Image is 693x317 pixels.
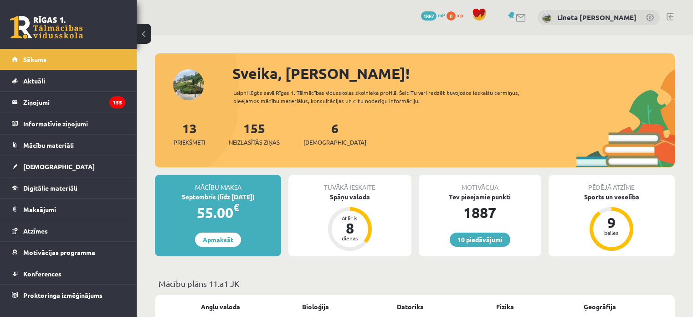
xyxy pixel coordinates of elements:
a: Apmaksāt [195,233,241,247]
a: Sākums [12,49,125,70]
div: 9 [598,215,625,230]
a: Bioloģija [302,302,329,312]
a: Angļu valoda [201,302,240,312]
span: [DEMOGRAPHIC_DATA] [23,162,95,171]
a: Digitālie materiāli [12,177,125,198]
div: Mācību maksa [155,175,281,192]
a: [DEMOGRAPHIC_DATA] [12,156,125,177]
a: Motivācijas programma [12,242,125,263]
div: Atlicis [336,215,364,221]
div: Spāņu valoda [288,192,411,202]
span: 1887 [421,11,436,21]
span: Atzīmes [23,227,48,235]
a: Ģeogrāfija [584,302,616,312]
span: Mācību materiāli [23,141,74,149]
a: 10 piedāvājumi [450,233,510,247]
span: Neizlasītās ziņas [229,138,280,147]
a: Rīgas 1. Tālmācības vidusskola [10,16,83,39]
legend: Maksājumi [23,199,125,220]
span: Priekšmeti [174,138,205,147]
span: Motivācijas programma [23,248,95,256]
div: 1887 [419,202,541,223]
span: xp [457,11,463,19]
div: Tuvākā ieskaite [288,175,411,192]
span: Aktuāli [23,77,45,85]
img: Lineta Linda Kokoreviča [542,14,551,23]
a: Sports un veselība 9 balles [549,192,675,252]
i: 155 [109,96,125,109]
a: Maksājumi [12,199,125,220]
a: Datorika [397,302,424,312]
span: Sākums [23,55,46,63]
a: Fizika [496,302,514,312]
a: 6[DEMOGRAPHIC_DATA] [303,120,366,147]
legend: Informatīvie ziņojumi [23,113,125,134]
span: Digitālie materiāli [23,184,77,192]
span: € [233,201,239,214]
div: 55.00 [155,202,281,223]
a: 1887 mP [421,11,445,19]
div: Sports un veselība [549,192,675,202]
a: Ziņojumi155 [12,92,125,113]
a: 155Neizlasītās ziņas [229,120,280,147]
a: 0 xp [447,11,467,19]
span: Proktoringa izmēģinājums [23,291,103,299]
span: [DEMOGRAPHIC_DATA] [303,138,366,147]
div: 8 [336,221,364,235]
span: mP [438,11,445,19]
div: Sveika, [PERSON_NAME]! [232,62,675,84]
a: Spāņu valoda Atlicis 8 dienas [288,192,411,252]
div: Laipni lūgts savā Rīgas 1. Tālmācības vidusskolas skolnieka profilā. Šeit Tu vari redzēt tuvojošo... [233,88,545,105]
legend: Ziņojumi [23,92,125,113]
div: Septembris (līdz [DATE]) [155,192,281,202]
a: Atzīmes [12,220,125,241]
a: Lineta [PERSON_NAME] [557,13,637,22]
p: Mācību plāns 11.a1 JK [159,277,671,290]
a: Konferences [12,263,125,284]
a: Mācību materiāli [12,135,125,156]
div: Tev pieejamie punkti [419,192,541,202]
div: Motivācija [419,175,541,192]
a: 13Priekšmeti [174,120,205,147]
a: Informatīvie ziņojumi [12,113,125,134]
div: balles [598,230,625,235]
div: Pēdējā atzīme [549,175,675,192]
span: Konferences [23,270,62,278]
a: Aktuāli [12,70,125,91]
div: dienas [336,235,364,241]
a: Proktoringa izmēģinājums [12,285,125,306]
span: 0 [447,11,456,21]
